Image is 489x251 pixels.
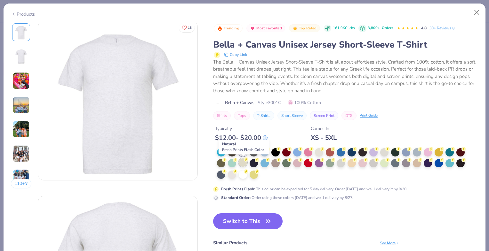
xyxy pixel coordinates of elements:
[217,26,222,31] img: Trending sort
[299,27,317,30] span: Top Rated
[311,125,337,132] div: Comes In
[12,145,30,162] img: User generated content
[421,26,427,31] span: 4.8
[213,213,283,229] button: Switch to This
[246,24,285,33] button: Badge Button
[277,111,307,120] button: Short Sleeve
[471,6,483,19] button: Close
[368,26,393,31] div: 3,800+
[12,169,30,186] img: User generated content
[221,195,353,201] div: Order using these colors [DATE] and we’ll delivery by 8/27.
[213,58,478,95] div: The Bella + Canvas Unisex Jersey Short-Sleeve T-Shirt is all about effortless style. Crafted from...
[12,96,30,114] img: User generated content
[288,99,321,106] span: 100% Cotton
[397,23,419,34] div: 4.8 Stars
[225,99,254,106] span: Bella + Canvas
[222,147,264,152] span: Fresh Prints Flash Color
[224,27,239,30] span: Trending
[221,195,251,200] strong: Standard Order :
[250,26,255,31] img: Most Favorited sort
[341,111,357,120] button: DTG
[215,134,268,142] div: $ 12.00 - $ 20.00
[222,51,249,58] button: copy to clipboard
[188,26,192,29] span: 18
[38,21,197,180] img: Front
[11,11,35,18] div: Products
[213,39,478,51] div: Bella + Canvas Unisex Jersey Short-Sleeve T-Shirt
[429,25,456,31] a: 30+ Reviews
[333,26,355,31] span: 161.9K Clicks
[293,26,298,31] img: Top Rated sort
[258,99,281,106] span: Style 3001C
[215,125,268,132] div: Typically
[234,111,250,120] button: Tops
[13,25,29,40] img: Front
[221,186,255,192] strong: Fresh Prints Flash :
[382,26,393,30] span: Orders
[13,49,29,64] img: Back
[289,24,320,33] button: Badge Button
[310,111,338,120] button: Screen Print
[253,111,274,120] button: T-Shirts
[360,113,378,118] div: Print Guide
[12,72,30,89] img: User generated content
[11,179,32,188] button: 110+
[311,134,337,142] div: XS - 5XL
[12,121,30,138] img: User generated content
[214,24,243,33] button: Badge Button
[219,140,269,154] div: Natural
[179,23,195,32] button: Like
[221,186,407,192] div: This color can be expedited for 5 day delivery. Order [DATE] and we’ll delivery it by 8/20.
[256,27,282,30] span: Most Favorited
[380,240,399,246] div: See More
[213,101,222,106] img: brand logo
[213,111,231,120] button: Shirts
[213,240,247,246] div: Similar Products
